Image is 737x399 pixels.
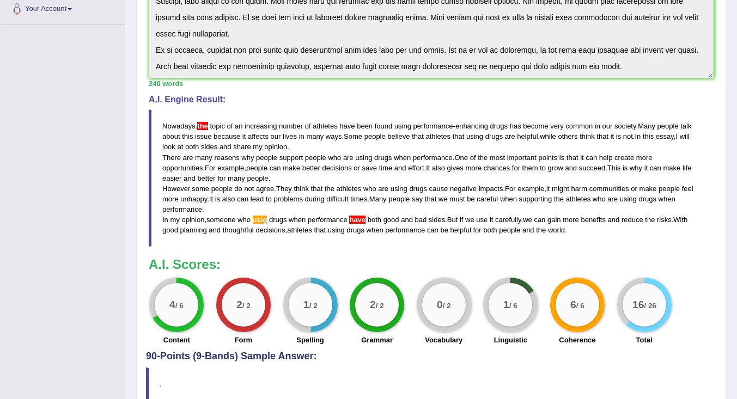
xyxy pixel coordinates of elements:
span: using [355,154,372,162]
span: drugs [374,154,392,162]
span: people [657,122,679,130]
span: to [540,164,546,172]
b: A.I. Scores: [149,257,221,272]
span: it [611,132,614,140]
span: our [602,122,613,130]
div: 240 words [149,78,714,89]
span: Some [344,132,362,140]
span: They [276,185,292,193]
span: gives [447,164,464,172]
label: Total [636,335,653,345]
span: that [314,226,326,234]
span: are [343,154,354,162]
span: an [235,122,242,130]
span: many [306,132,324,140]
span: must [449,195,465,203]
span: think [294,185,309,193]
span: others [558,132,577,140]
span: agree [256,185,274,193]
span: some [192,185,209,193]
span: points [538,154,557,162]
span: at [177,143,183,151]
span: during [305,195,325,203]
span: better [197,174,215,182]
label: Vocabulary [425,335,462,345]
span: feel [682,185,693,193]
span: harm [571,185,588,193]
span: who [328,154,341,162]
span: use [476,216,488,224]
span: share [233,143,251,151]
span: in [595,122,600,130]
span: the [645,216,655,224]
span: the [536,226,546,234]
h4: A.I. Engine Result: [149,95,714,105]
span: more [563,216,579,224]
span: ways [326,132,342,140]
span: it [546,185,550,193]
span: or [354,164,360,172]
span: make [663,164,680,172]
span: However [162,185,190,193]
span: someone [206,216,235,224]
small: / 2 [376,302,384,310]
span: have [339,122,355,130]
span: opinion [181,216,204,224]
span: who [593,195,606,203]
span: we [465,216,474,224]
span: lead [251,195,264,203]
span: that [311,185,323,193]
span: performance [413,122,453,130]
span: is [616,132,621,140]
small: / 2 [443,302,451,310]
big: 0 [437,299,443,311]
span: make [283,164,300,172]
span: because [214,132,240,140]
span: it [580,154,584,162]
span: issue [195,132,211,140]
span: life [683,164,692,172]
span: this [182,132,193,140]
span: helpful [450,226,471,234]
span: and [401,216,413,224]
span: them [522,164,538,172]
span: enhancing [455,122,488,130]
span: are [505,132,515,140]
span: more [636,154,653,162]
span: in [299,132,304,140]
span: this [643,132,654,140]
span: also [432,164,445,172]
span: we [438,195,448,203]
span: can [270,164,281,172]
span: important [507,154,537,162]
span: athletes [313,122,338,130]
big: 2 [370,299,376,311]
label: Coherence [559,335,595,345]
span: will [680,132,690,140]
span: people [305,154,326,162]
span: both [368,216,381,224]
span: This [607,164,621,172]
span: sides [201,143,217,151]
small: / 2 [309,302,317,310]
span: when [367,226,383,234]
span: bad [415,216,427,224]
span: good [162,226,178,234]
span: many [228,174,245,182]
span: that [425,195,437,203]
span: be [440,226,448,234]
span: also [222,195,235,203]
span: people [246,164,267,172]
span: using [391,185,407,193]
span: while [540,132,556,140]
span: supporting [519,195,552,203]
span: about [162,132,180,140]
span: who [363,185,376,193]
span: why [241,154,254,162]
span: times [350,195,367,203]
span: it [242,132,246,140]
span: look [162,143,175,151]
span: lives [283,132,297,140]
span: the [478,154,488,162]
span: using [620,195,637,203]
